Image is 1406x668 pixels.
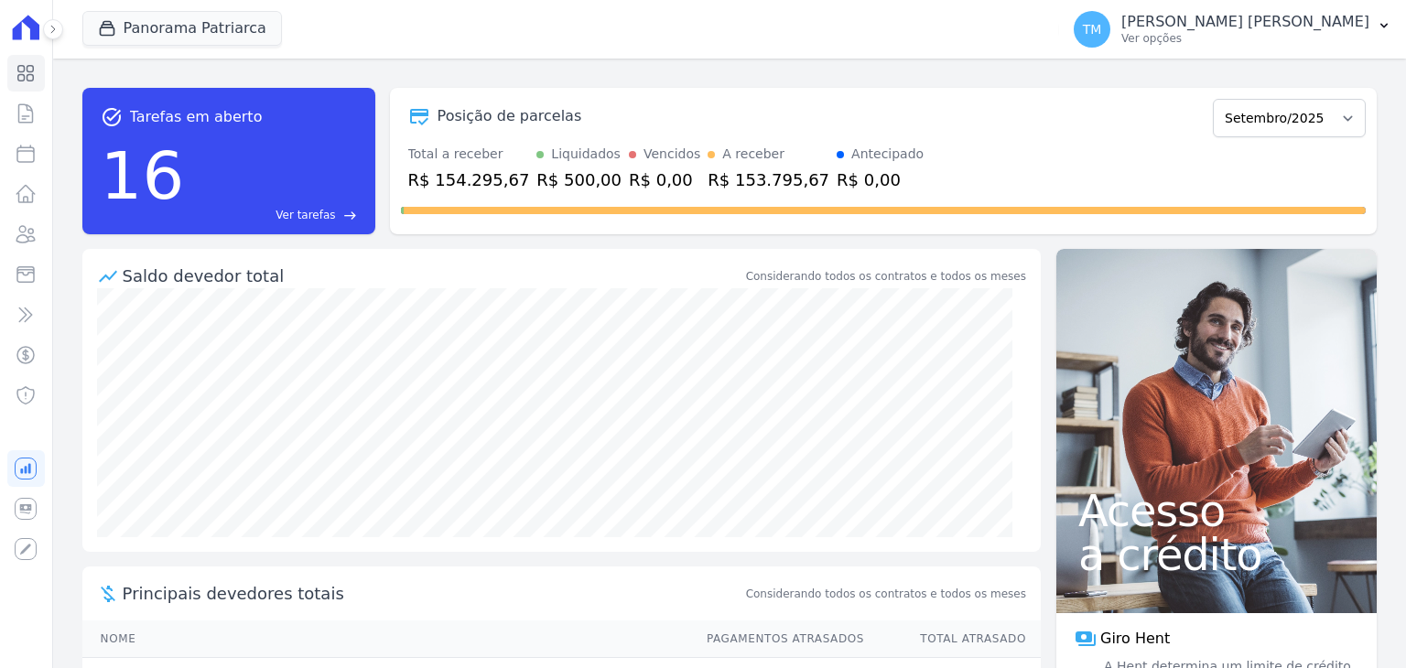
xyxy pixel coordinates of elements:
p: Ver opções [1121,31,1369,46]
div: Antecipado [851,145,924,164]
span: Acesso [1078,489,1355,533]
th: Pagamentos Atrasados [689,620,865,658]
div: Saldo devedor total [123,264,742,288]
div: R$ 154.295,67 [408,167,530,192]
div: A receber [722,145,784,164]
a: Ver tarefas east [191,207,356,223]
div: 16 [101,128,185,223]
span: TM [1083,23,1102,36]
div: R$ 0,00 [837,167,924,192]
div: R$ 500,00 [536,167,622,192]
th: Total Atrasado [865,620,1041,658]
div: Posição de parcelas [438,105,582,127]
div: R$ 153.795,67 [708,167,829,192]
span: Principais devedores totais [123,581,742,606]
button: TM [PERSON_NAME] [PERSON_NAME] Ver opções [1059,4,1406,55]
span: Tarefas em aberto [130,106,263,128]
span: Considerando todos os contratos e todos os meses [746,586,1026,602]
div: Considerando todos os contratos e todos os meses [746,268,1026,285]
span: east [343,209,357,222]
div: Vencidos [644,145,700,164]
div: R$ 0,00 [629,167,700,192]
span: a crédito [1078,533,1355,576]
div: Total a receber [408,145,530,164]
span: task_alt [101,106,123,128]
p: [PERSON_NAME] [PERSON_NAME] [1121,13,1369,31]
span: Giro Hent [1100,628,1170,650]
div: Liquidados [551,145,621,164]
button: Panorama Patriarca [82,11,282,46]
th: Nome [82,620,689,658]
span: Ver tarefas [276,207,335,223]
